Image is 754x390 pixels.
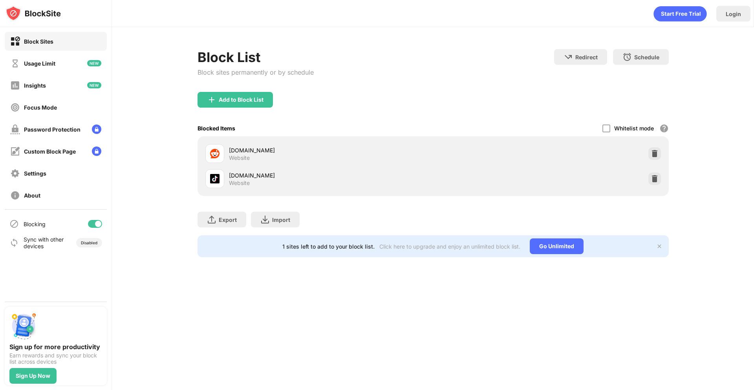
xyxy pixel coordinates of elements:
[24,221,46,227] div: Blocking
[575,54,598,60] div: Redirect
[10,81,20,90] img: insights-off.svg
[24,60,55,67] div: Usage Limit
[24,236,64,249] div: Sync with other devices
[210,149,220,158] img: favicons
[229,171,433,179] div: [DOMAIN_NAME]
[9,343,102,351] div: Sign up for more productivity
[9,219,19,229] img: blocking-icon.svg
[229,154,250,161] div: Website
[24,38,53,45] div: Block Sites
[272,216,290,223] div: Import
[229,179,250,187] div: Website
[87,82,101,88] img: new-icon.svg
[24,126,81,133] div: Password Protection
[229,146,433,154] div: [DOMAIN_NAME]
[10,125,20,134] img: password-protection-off.svg
[24,170,46,177] div: Settings
[219,97,264,103] div: Add to Block List
[24,148,76,155] div: Custom Block Page
[10,103,20,112] img: focus-off.svg
[16,373,50,379] div: Sign Up Now
[530,238,584,254] div: Go Unlimited
[24,104,57,111] div: Focus Mode
[653,6,707,22] div: animation
[9,238,19,247] img: sync-icon.svg
[210,174,220,183] img: favicons
[198,125,235,132] div: Blocked Items
[5,5,61,21] img: logo-blocksite.svg
[24,82,46,89] div: Insights
[10,168,20,178] img: settings-off.svg
[24,192,40,199] div: About
[219,216,237,223] div: Export
[92,146,101,156] img: lock-menu.svg
[614,125,654,132] div: Whitelist mode
[198,68,314,76] div: Block sites permanently or by schedule
[379,243,520,250] div: Click here to upgrade and enjoy an unlimited block list.
[92,125,101,134] img: lock-menu.svg
[10,146,20,156] img: customize-block-page-off.svg
[87,60,101,66] img: new-icon.svg
[9,311,38,340] img: push-signup.svg
[198,49,314,65] div: Block List
[282,243,375,250] div: 1 sites left to add to your block list.
[726,11,741,17] div: Login
[10,37,20,46] img: block-on.svg
[10,59,20,68] img: time-usage-off.svg
[10,190,20,200] img: about-off.svg
[656,243,662,249] img: x-button.svg
[634,54,659,60] div: Schedule
[9,352,102,365] div: Earn rewards and sync your block list across devices
[81,240,97,245] div: Disabled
